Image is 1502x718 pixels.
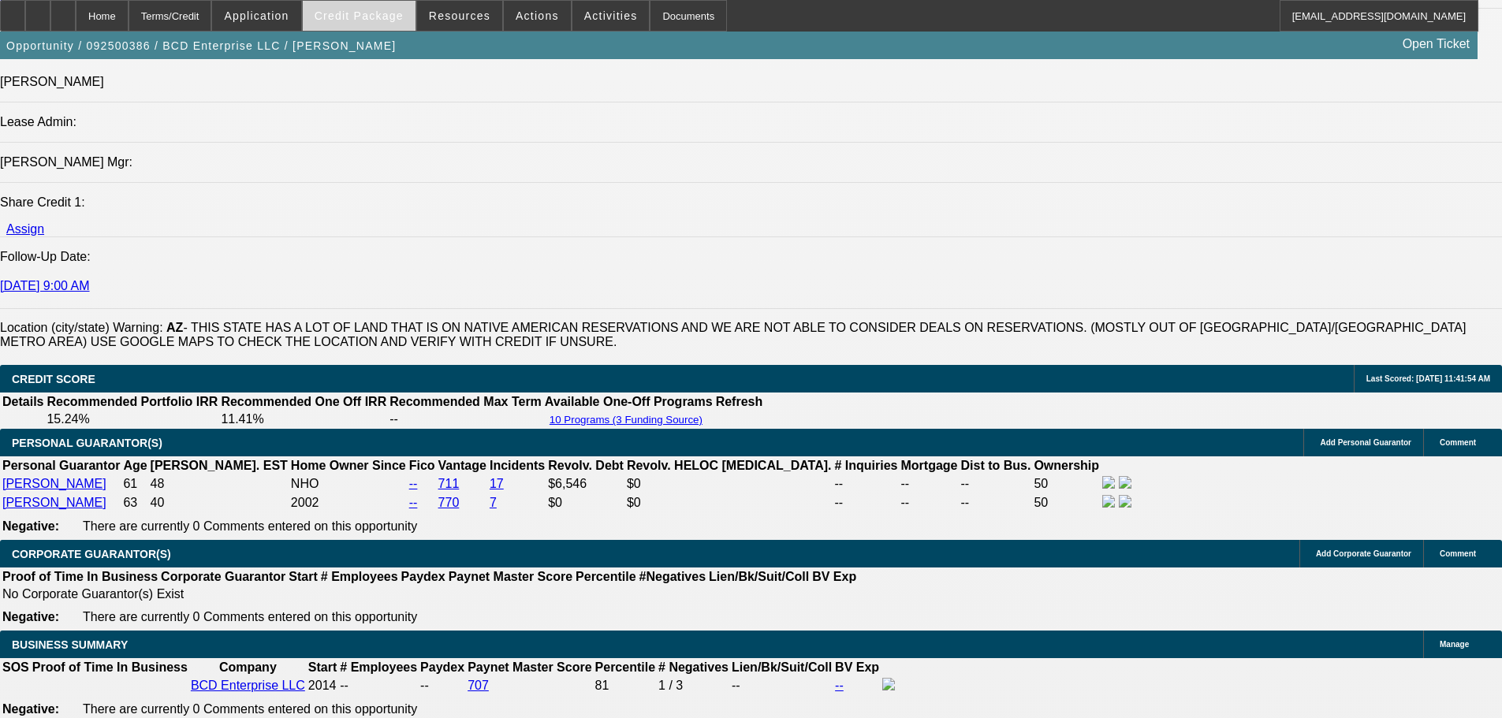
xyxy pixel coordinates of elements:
[835,660,879,674] b: BV Exp
[83,610,417,623] span: There are currently 0 Comments entered on this opportunity
[161,570,285,583] b: Corporate Guarantor
[960,494,1032,512] td: --
[731,677,833,694] td: --
[2,477,106,490] a: [PERSON_NAME]
[833,475,898,493] td: --
[490,459,545,472] b: Incidents
[1320,438,1411,447] span: Add Personal Guarantor
[490,477,504,490] a: 17
[709,570,809,583] b: Lien/Bk/Suit/Coll
[901,459,958,472] b: Mortgage
[123,459,147,472] b: Age
[220,394,387,410] th: Recommended One Off IRR
[46,394,218,410] th: Recommended Portfolio IRR
[417,1,502,31] button: Resources
[449,570,572,583] b: Paynet Master Score
[151,459,288,472] b: [PERSON_NAME]. EST
[1440,549,1476,558] span: Comment
[547,475,624,493] td: $6,546
[438,459,486,472] b: Vantage
[2,459,120,472] b: Personal Guarantor
[212,1,300,31] button: Application
[409,459,435,472] b: Fico
[83,519,417,533] span: There are currently 0 Comments entered on this opportunity
[83,702,417,716] span: There are currently 0 Comments entered on this opportunity
[308,660,337,674] b: Start
[595,660,655,674] b: Percentile
[468,679,489,692] a: 707
[150,494,289,512] td: 40
[303,1,416,31] button: Credit Package
[1396,31,1476,58] a: Open Ticket
[291,496,319,509] span: 2002
[2,569,158,585] th: Proof of Time In Business
[572,1,650,31] button: Activities
[1440,640,1469,649] span: Manage
[291,459,406,472] b: Home Owner Since
[1102,495,1115,508] img: facebook-icon.png
[2,394,44,410] th: Details
[626,494,833,512] td: $0
[6,39,396,52] span: Opportunity / 092500386 / BCD Enterprise LLC / [PERSON_NAME]
[516,9,559,22] span: Actions
[547,494,624,512] td: $0
[290,475,407,493] td: NHO
[46,411,218,427] td: 15.24%
[224,9,289,22] span: Application
[122,475,147,493] td: 61
[191,679,305,692] a: BCD Enterprise LLC
[715,394,764,410] th: Refresh
[2,702,59,716] b: Negative:
[12,437,162,449] span: PERSONAL GUARANTOR(S)
[419,677,465,694] td: --
[166,321,183,334] b: AZ
[1119,476,1131,489] img: linkedin-icon.png
[438,496,460,509] a: 770
[834,459,897,472] b: # Inquiries
[1033,494,1100,512] td: 50
[732,660,832,674] b: Lien/Bk/Suit/Coll
[960,475,1032,493] td: --
[307,677,337,694] td: 2014
[12,638,128,651] span: BUSINESS SUMMARY
[2,660,30,675] th: SOS
[122,494,147,512] td: 63
[882,678,895,690] img: facebook-icon.png
[490,496,497,509] a: 7
[548,459,624,472] b: Revolv. Debt
[468,660,591,674] b: Paynet Master Score
[1316,549,1411,558] span: Add Corporate Guarantor
[315,9,404,22] span: Credit Package
[584,9,638,22] span: Activities
[321,570,398,583] b: # Employees
[900,475,959,493] td: --
[576,570,635,583] b: Percentile
[2,610,59,623] b: Negative:
[12,373,95,385] span: CREDIT SCORE
[1440,438,1476,447] span: Comment
[504,1,571,31] button: Actions
[401,570,445,583] b: Paydex
[961,459,1031,472] b: Dist to Bus.
[32,660,188,675] th: Proof of Time In Business
[340,660,417,674] b: # Employees
[1033,475,1100,493] td: 50
[639,570,706,583] b: #Negatives
[220,411,387,427] td: 11.41%
[812,570,856,583] b: BV Exp
[340,679,348,692] span: --
[438,477,460,490] a: 711
[833,494,898,512] td: --
[544,394,714,410] th: Available One-Off Programs
[409,477,418,490] a: --
[1034,459,1099,472] b: Ownership
[627,459,832,472] b: Revolv. HELOC [MEDICAL_DATA].
[6,222,44,236] a: Assign
[429,9,490,22] span: Resources
[545,413,707,426] button: 10 Programs (3 Funding Source)
[658,660,729,674] b: # Negatives
[150,475,289,493] td: 48
[409,496,418,509] a: --
[2,519,59,533] b: Negative:
[420,660,464,674] b: Paydex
